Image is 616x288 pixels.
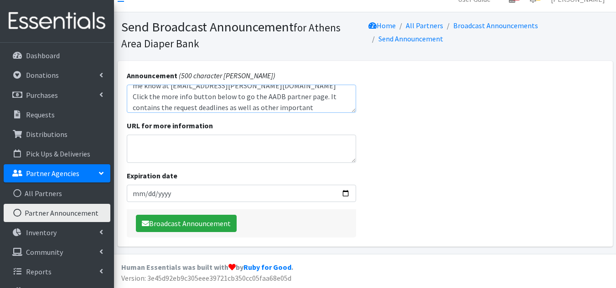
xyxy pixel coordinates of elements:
a: Requests [4,106,110,124]
label: Announcement [127,70,177,81]
img: HumanEssentials [4,6,110,36]
a: Send Announcement [378,34,443,43]
a: All Partners [406,21,443,30]
p: Distributions [26,130,67,139]
a: Dashboard [4,46,110,65]
p: Community [26,248,63,257]
p: Requests [26,110,55,119]
a: Distributions [4,125,110,143]
a: Reports [4,263,110,281]
a: Pick Ups & Deliveries [4,145,110,163]
a: Inventory [4,223,110,242]
a: Broadcast Announcements [453,21,538,30]
strong: Human Essentials was built with by . [121,263,293,272]
p: Pick Ups & Deliveries [26,149,90,158]
i: (500 character [PERSON_NAME]) [179,71,275,80]
a: All Partners [4,184,110,202]
a: Partner Agencies [4,164,110,182]
p: Partner Agencies [26,169,79,178]
p: Purchases [26,91,58,100]
small: for Athens Area Diaper Bank [121,21,341,50]
a: Partner Announcement [4,204,110,222]
label: URL for more information [127,120,213,131]
a: Purchases [4,86,110,104]
button: Broadcast Announcement [136,215,237,232]
label: Expiration date [127,170,177,181]
a: Home [368,21,396,30]
p: Reports [26,267,52,276]
h1: Send Broadcast Announcement [121,19,362,51]
a: Community [4,243,110,261]
p: Donations [26,71,59,80]
span: Version: 3e45d92eb9c305eee39721cb350cc05faa68e05d [121,273,291,283]
p: Dashboard [26,51,60,60]
a: Donations [4,66,110,84]
p: Inventory [26,228,57,237]
a: Ruby for Good [243,263,291,272]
